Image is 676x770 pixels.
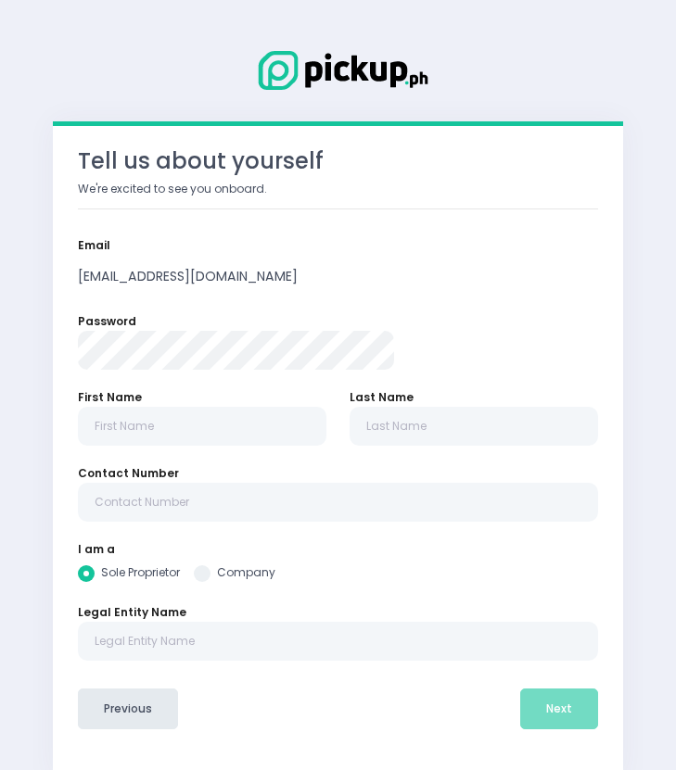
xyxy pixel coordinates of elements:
label: Email [78,237,110,254]
img: Logo [246,47,431,94]
button: Next [520,688,598,729]
label: Sole Proprietor [78,564,180,581]
button: Previous [78,688,178,729]
span: Previous [104,701,152,716]
label: I am a [78,541,115,558]
h3: Tell us about yourself [78,148,598,175]
span: Next [546,701,572,716]
input: First Name [78,407,326,446]
label: Company [194,564,275,581]
label: Last Name [350,389,414,406]
label: Password [78,313,136,330]
label: First Name [78,389,142,406]
label: Contact Number [78,465,179,482]
label: Legal Entity Name [78,604,186,621]
p: We're excited to see you onboard. [78,181,598,197]
input: Legal Entity Name [78,622,598,661]
input: Last Name [350,407,598,446]
input: Contact Number [78,483,598,522]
